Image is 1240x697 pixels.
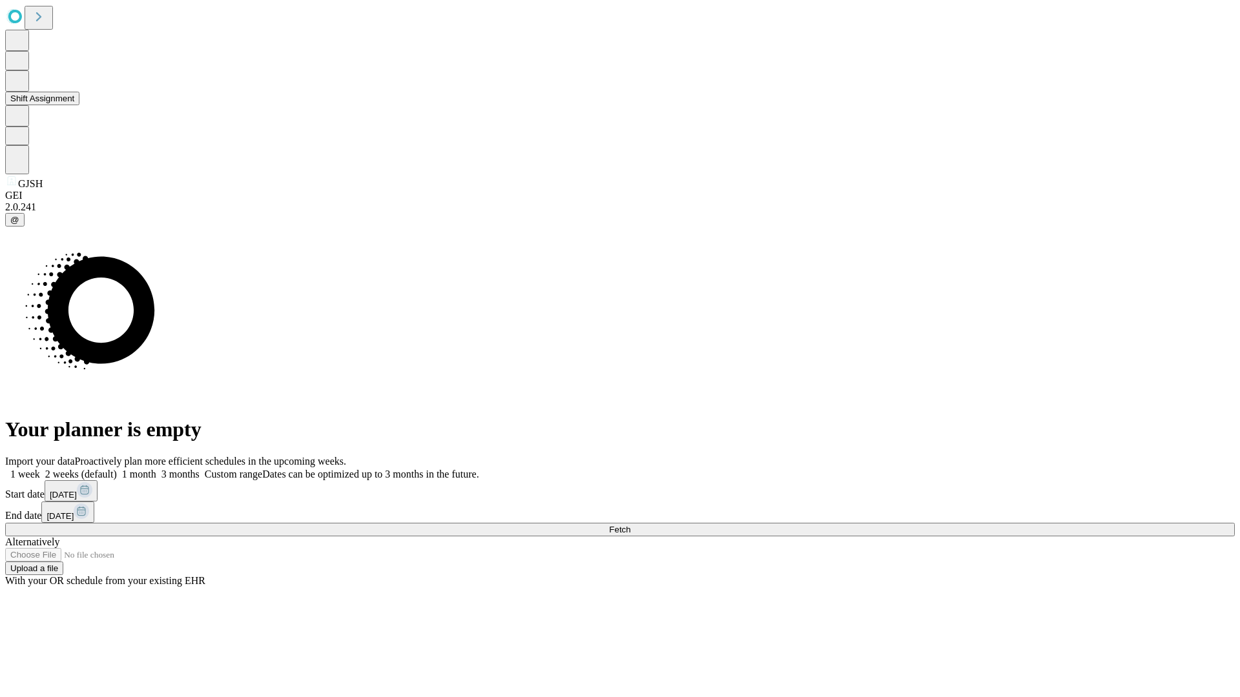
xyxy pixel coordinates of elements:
[5,536,59,547] span: Alternatively
[18,178,43,189] span: GJSH
[5,418,1235,441] h1: Your planner is empty
[161,469,200,480] span: 3 months
[45,480,98,501] button: [DATE]
[5,190,1235,201] div: GEI
[5,575,205,586] span: With your OR schedule from your existing EHR
[205,469,262,480] span: Custom range
[5,561,63,575] button: Upload a file
[41,501,94,523] button: [DATE]
[122,469,156,480] span: 1 month
[5,92,79,105] button: Shift Assignment
[5,456,75,467] span: Import your data
[46,511,74,521] span: [DATE]
[5,213,25,227] button: @
[50,490,77,500] span: [DATE]
[262,469,479,480] span: Dates can be optimized up to 3 months in the future.
[10,469,40,480] span: 1 week
[609,525,630,534] span: Fetch
[10,215,19,225] span: @
[5,501,1235,523] div: End date
[5,480,1235,501] div: Start date
[45,469,117,480] span: 2 weeks (default)
[75,456,346,467] span: Proactively plan more efficient schedules in the upcoming weeks.
[5,201,1235,213] div: 2.0.241
[5,523,1235,536] button: Fetch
